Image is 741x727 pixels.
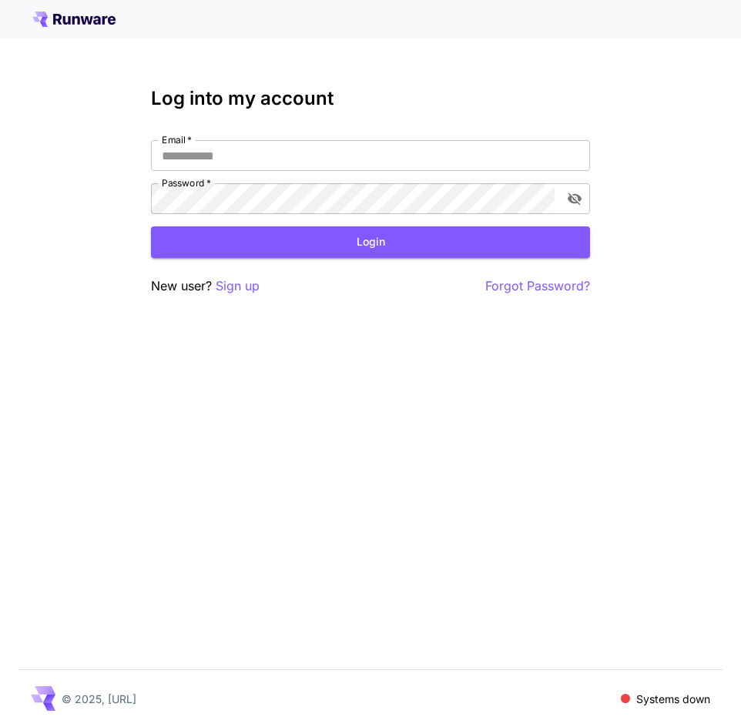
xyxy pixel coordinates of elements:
[216,276,260,296] button: Sign up
[151,88,590,109] h3: Log into my account
[62,691,136,707] p: © 2025, [URL]
[485,276,590,296] button: Forgot Password?
[151,276,260,296] p: New user?
[636,691,710,707] p: Systems down
[151,226,590,258] button: Login
[162,133,192,146] label: Email
[162,176,211,189] label: Password
[561,185,588,213] button: toggle password visibility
